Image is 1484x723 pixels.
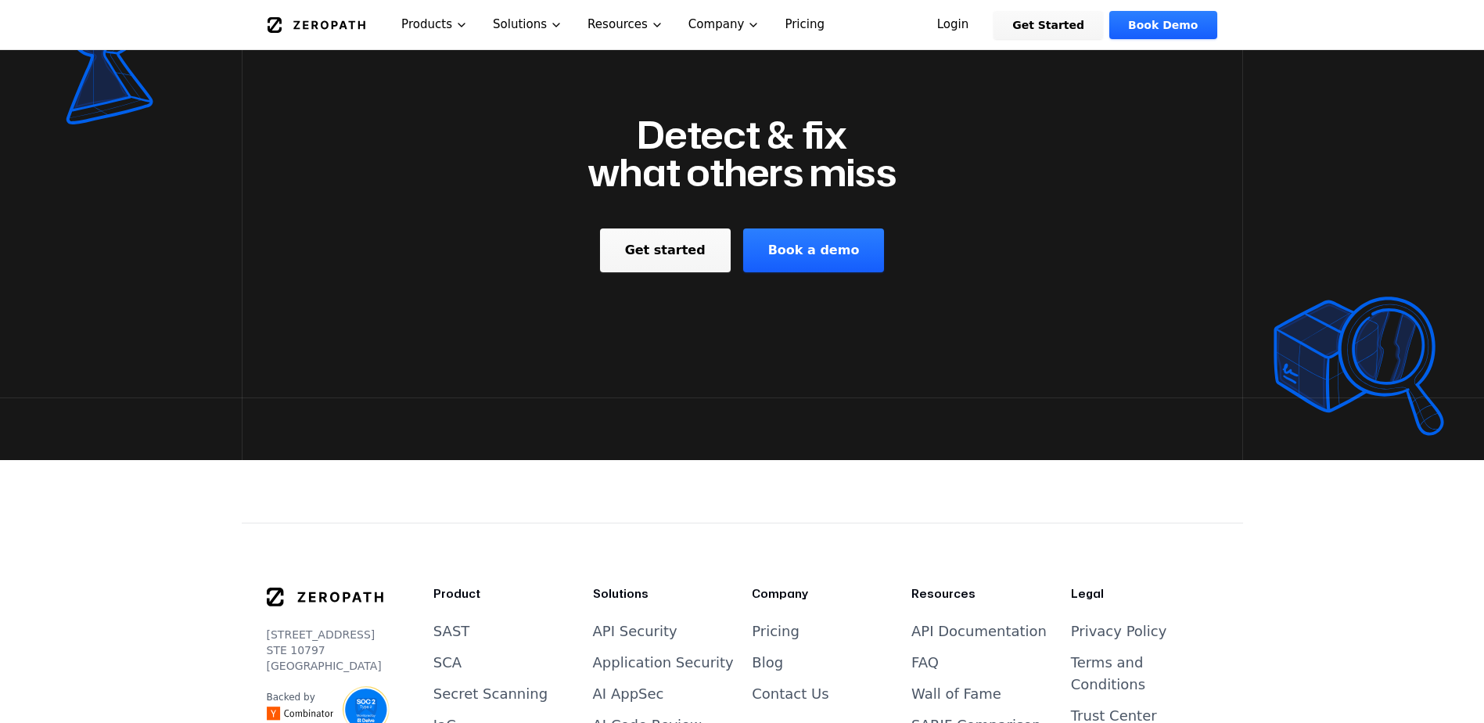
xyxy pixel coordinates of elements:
[587,116,897,191] h2: Detect & fix what others miss
[1071,586,1218,602] h3: Legal
[593,623,677,639] a: API Security
[911,685,1001,702] a: Wall of Fame
[911,654,939,671] a: FAQ
[743,228,885,272] a: Book a demo
[593,685,664,702] a: AI AppSec
[433,586,580,602] h3: Product
[752,685,828,702] a: Contact Us
[1071,654,1145,692] a: Terms and Conditions
[1109,11,1216,39] a: Book Demo
[433,685,548,702] a: Secret Scanning
[593,586,740,602] h3: Solutions
[600,228,731,272] a: Get started
[752,586,899,602] h3: Company
[911,586,1058,602] h3: Resources
[752,654,783,671] a: Blog
[1071,623,1167,639] a: Privacy Policy
[911,623,1047,639] a: API Documentation
[994,11,1103,39] a: Get Started
[752,623,799,639] a: Pricing
[267,691,334,703] p: Backed by
[267,627,383,674] p: [STREET_ADDRESS] STE 10797 [GEOGRAPHIC_DATA]
[433,623,470,639] a: SAST
[593,654,734,671] a: Application Security
[433,654,462,671] a: SCA
[918,11,988,39] a: Login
